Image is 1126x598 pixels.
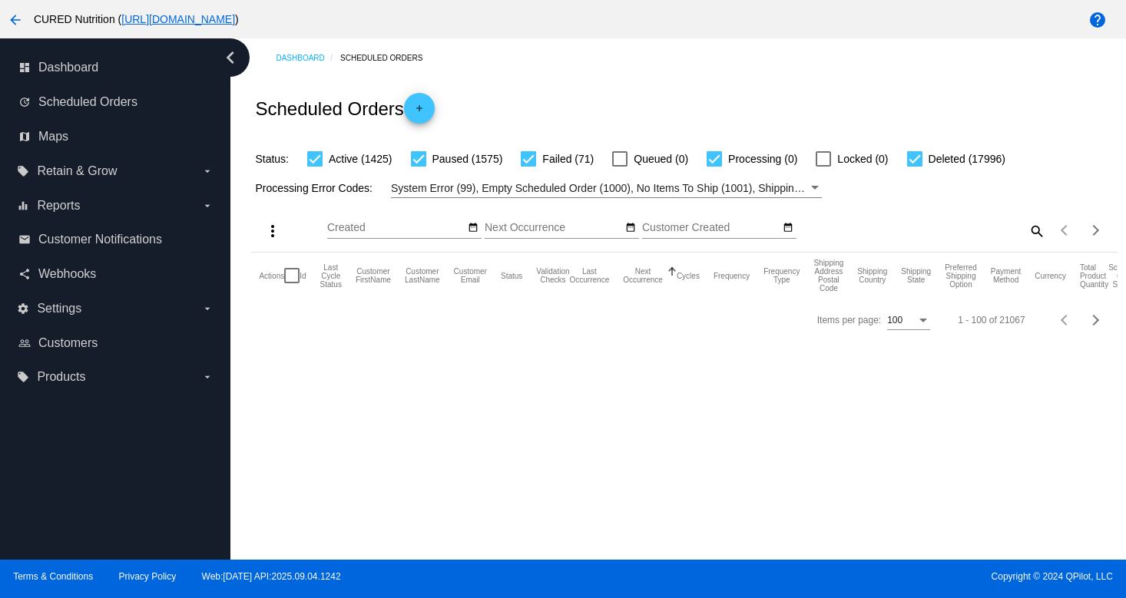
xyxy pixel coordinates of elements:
[570,267,610,284] button: Change sorting for LastOccurrenceUtc
[410,103,429,121] mat-icon: add
[18,268,31,280] i: share
[37,370,85,384] span: Products
[202,571,341,582] a: Web:[DATE] API:2025.09.04.1242
[714,271,750,280] button: Change sorting for Frequency
[38,233,162,246] span: Customer Notifications
[625,222,636,234] mat-icon: date_range
[255,182,373,194] span: Processing Error Codes:
[857,267,887,284] button: Change sorting for ShippingCountry
[817,315,881,325] div: Items per page:
[18,124,214,149] a: map Maps
[18,233,31,246] i: email
[813,259,843,292] button: Change sorting for ShippingPostcode
[454,267,487,284] button: Change sorting for CustomerEmail
[300,271,306,280] button: Change sorting for Id
[38,130,68,144] span: Maps
[837,150,888,168] span: Locked (0)
[201,200,214,212] i: arrow_drop_down
[887,316,930,326] mat-select: Items per page:
[276,46,340,70] a: Dashboard
[263,222,282,240] mat-icon: more_vert
[13,571,93,582] a: Terms & Conditions
[329,150,392,168] span: Active (1425)
[17,165,29,177] i: local_offer
[901,267,931,284] button: Change sorting for ShippingState
[642,222,780,234] input: Customer Created
[18,227,214,252] a: email Customer Notifications
[929,150,1005,168] span: Deleted (17996)
[356,267,391,284] button: Change sorting for CustomerFirstName
[17,200,29,212] i: equalizer
[327,222,465,234] input: Created
[38,267,96,281] span: Webhooks
[18,331,214,355] a: people_outline Customers
[320,263,342,289] button: Change sorting for LastProcessingCycleId
[201,302,214,315] i: arrow_drop_down
[18,61,31,74] i: dashboard
[37,302,81,316] span: Settings
[501,271,522,280] button: Change sorting for Status
[763,267,800,284] button: Change sorting for FrequencyType
[18,90,214,114] a: update Scheduled Orders
[1088,11,1107,29] mat-icon: help
[945,263,977,289] button: Change sorting for PreferredShippingOption
[18,262,214,286] a: share Webhooks
[38,336,98,350] span: Customers
[119,571,177,582] a: Privacy Policy
[542,150,594,168] span: Failed (71)
[634,150,688,168] span: Queued (0)
[37,199,80,213] span: Reports
[728,150,797,168] span: Processing (0)
[887,315,902,325] span: 100
[201,165,214,177] i: arrow_drop_down
[255,153,289,165] span: Status:
[405,267,440,284] button: Change sorting for CustomerLastName
[783,222,793,234] mat-icon: date_range
[958,315,1025,325] div: 1 - 100 of 21067
[218,45,243,70] i: chevron_left
[1050,215,1081,246] button: Previous page
[1050,305,1081,335] button: Previous page
[1080,253,1108,299] mat-header-cell: Total Product Quantity
[1027,219,1045,243] mat-icon: search
[1081,305,1111,335] button: Next page
[18,337,31,349] i: people_outline
[677,271,700,280] button: Change sorting for Cycles
[37,164,117,178] span: Retain & Grow
[623,267,663,284] button: Change sorting for NextOccurrenceUtc
[576,571,1113,582] span: Copyright © 2024 QPilot, LLC
[340,46,436,70] a: Scheduled Orders
[468,222,479,234] mat-icon: date_range
[485,222,623,234] input: Next Occurrence
[121,13,235,25] a: [URL][DOMAIN_NAME]
[18,55,214,80] a: dashboard Dashboard
[432,150,503,168] span: Paused (1575)
[255,93,434,124] h2: Scheduled Orders
[18,96,31,108] i: update
[34,13,239,25] span: CURED Nutrition ( )
[991,267,1021,284] button: Change sorting for PaymentMethod.Type
[1035,271,1066,280] button: Change sorting for CurrencyIso
[391,179,822,198] mat-select: Filter by Processing Error Codes
[18,131,31,143] i: map
[201,371,214,383] i: arrow_drop_down
[17,302,29,315] i: settings
[38,95,137,109] span: Scheduled Orders
[1081,215,1111,246] button: Next page
[6,11,25,29] mat-icon: arrow_back
[17,371,29,383] i: local_offer
[38,61,98,74] span: Dashboard
[259,253,284,299] mat-header-cell: Actions
[536,253,569,299] mat-header-cell: Validation Checks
